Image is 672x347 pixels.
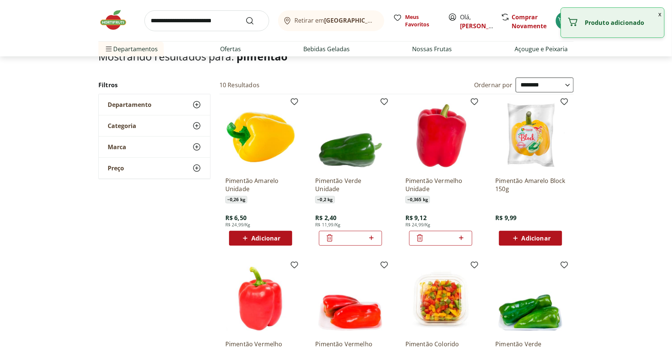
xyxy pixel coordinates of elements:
img: Pimentão Vermelho Block 150g [225,263,296,334]
a: Pimentão Verde Unidade [315,177,386,193]
button: Submit Search [245,16,263,25]
img: Pimentão Amarelo Unidade [225,100,296,171]
img: Pimentão Verde Unidade [315,100,386,171]
span: ~ 0,365 kg [405,196,430,203]
a: Meus Favoritos [393,13,439,28]
a: Bebidas Geladas [304,45,350,53]
span: pimentao [236,49,287,63]
a: Açougue e Peixaria [515,45,568,53]
span: R$ 2,40 [315,214,336,222]
img: Pimentão Amarelo Block 150g [495,100,566,171]
button: Preço [99,158,210,179]
span: Departamento [108,101,151,108]
span: R$ 11,99/Kg [315,222,340,228]
img: Hortifruti [98,9,136,31]
span: Marca [108,143,126,151]
span: ~ 0,26 kg [225,196,247,203]
p: Produto adicionado [585,19,658,26]
h2: 10 Resultados [219,81,260,89]
img: Pimentão Verde Orgânico 400G [495,263,566,334]
button: Fechar notificação [655,8,664,20]
a: Pimentão Amarelo Block 150g [495,177,566,193]
label: Ordernar por [474,81,513,89]
h2: Filtros [98,78,211,92]
button: Menu [104,40,113,58]
span: R$ 6,50 [225,214,247,222]
span: R$ 24,99/Kg [405,222,431,228]
a: Pimentão Amarelo Unidade [225,177,296,193]
button: Marca [99,137,210,157]
h1: Mostrando resultados para: [98,50,574,62]
span: Adicionar [522,235,551,241]
span: Categoria [108,122,136,130]
a: [PERSON_NAME] [460,22,508,30]
a: Pimentão Vermelho Unidade [405,177,476,193]
b: [GEOGRAPHIC_DATA]/[GEOGRAPHIC_DATA] [324,16,450,24]
a: Comprar Novamente [512,13,547,30]
img: Pimentão Colorido Processado [405,263,476,334]
span: R$ 9,12 [405,214,427,222]
span: R$ 9,99 [495,214,516,222]
span: ~ 0,2 kg [315,196,335,203]
img: Pimentão Vermelho Orgânico - 400G [315,263,386,334]
a: Nossas Frutas [412,45,452,53]
button: Adicionar [229,231,292,246]
button: Adicionar [499,231,562,246]
span: Adicionar [251,235,280,241]
button: Categoria [99,115,210,136]
button: Departamento [99,94,210,115]
img: Pimentão Vermelho Unidade [405,100,476,171]
span: R$ 24,99/Kg [225,222,251,228]
span: Departamentos [104,40,158,58]
a: Ofertas [220,45,241,53]
span: Retirar em [295,17,377,24]
span: Olá, [460,13,493,30]
span: Meus Favoritos [405,13,439,28]
button: Retirar em[GEOGRAPHIC_DATA]/[GEOGRAPHIC_DATA] [278,10,384,31]
span: Preço [108,164,124,172]
input: search [144,10,269,31]
button: Carrinho [556,12,574,30]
